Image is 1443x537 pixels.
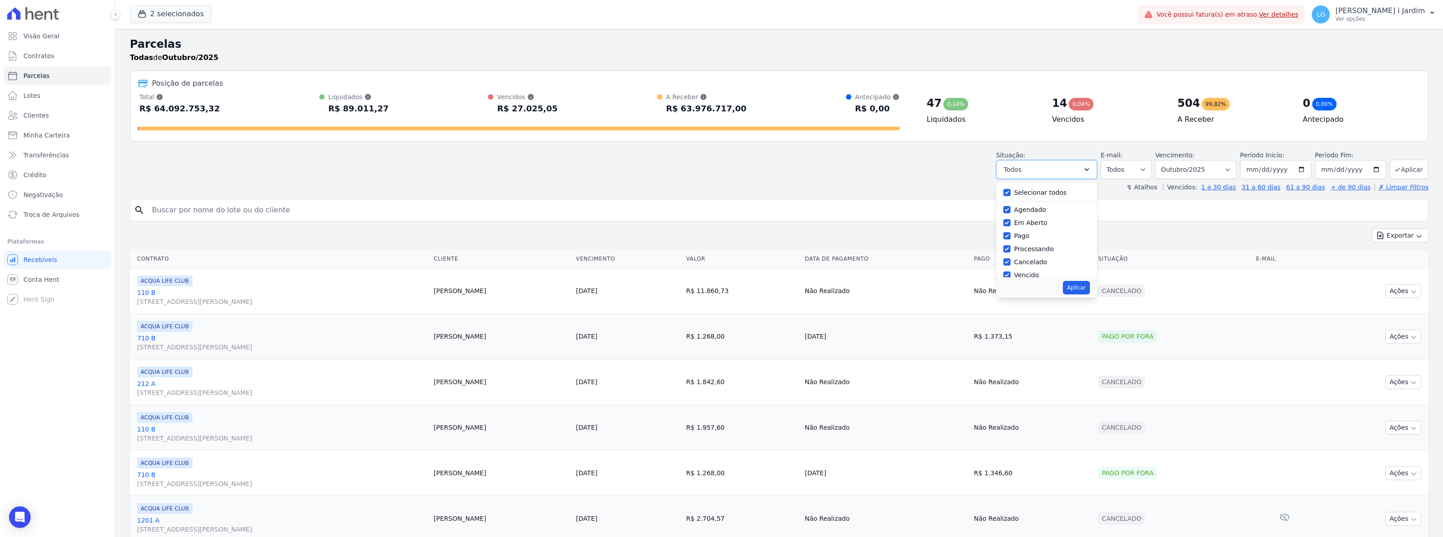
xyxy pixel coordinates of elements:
[1385,512,1421,526] button: Ações
[4,106,111,124] a: Clientes
[1385,421,1421,435] button: Ações
[137,425,427,443] a: 110 B[STREET_ADDRESS][PERSON_NAME]
[1312,98,1337,110] div: 0,00%
[1177,114,1288,125] h4: A Receber
[801,359,970,405] td: Não Realizado
[1305,2,1443,27] button: LG [PERSON_NAME] i Jardim Ver opções
[576,515,597,522] a: [DATE]
[1126,184,1157,191] label: ↯ Atalhos
[137,503,193,514] span: ACQUA LIFE CLUB
[1063,281,1089,294] button: Aplicar
[683,314,801,359] td: R$ 1.268,00
[328,92,389,101] div: Liquidados
[970,405,1095,450] td: Não Realizado
[4,87,111,105] a: Lotes
[666,92,746,101] div: A Receber
[1098,512,1145,525] div: Cancelado
[666,101,746,116] div: R$ 63.976.717,00
[497,92,557,101] div: Vencidos
[4,126,111,144] a: Minha Carteira
[4,271,111,289] a: Conta Hent
[1014,206,1046,213] label: Agendado
[1372,229,1429,243] button: Exportar
[4,186,111,204] a: Negativação
[23,210,79,219] span: Troca de Arquivos
[1098,285,1145,297] div: Cancelado
[1317,11,1325,18] span: LG
[430,314,573,359] td: [PERSON_NAME]
[137,479,427,488] span: [STREET_ADDRESS][PERSON_NAME]
[130,52,218,63] p: de
[996,151,1025,159] label: Situação:
[147,201,1425,219] input: Buscar por nome do lote ou do cliente
[1335,15,1425,23] p: Ver opções
[7,236,108,247] div: Plataformas
[152,78,223,89] div: Posição de parcelas
[1098,467,1157,479] div: Pago por fora
[1098,376,1145,388] div: Cancelado
[23,170,46,179] span: Crédito
[1385,466,1421,480] button: Ações
[970,314,1095,359] td: R$ 1.373,15
[576,469,597,477] a: [DATE]
[1101,151,1123,159] label: E-mail:
[1385,375,1421,389] button: Ações
[137,388,427,397] span: [STREET_ADDRESS][PERSON_NAME]
[683,450,801,496] td: R$ 1.268,00
[137,470,427,488] a: 710 B[STREET_ADDRESS][PERSON_NAME]
[801,450,970,496] td: [DATE]
[576,424,597,431] a: [DATE]
[1331,184,1371,191] a: + de 90 dias
[1014,219,1048,226] label: Em Aberto
[801,314,970,359] td: [DATE]
[970,450,1095,496] td: R$ 1.346,60
[855,101,900,116] div: R$ 0,00
[970,250,1095,268] th: Pago
[1052,96,1067,110] div: 14
[927,96,942,110] div: 47
[1385,330,1421,344] button: Ações
[23,32,60,41] span: Visão Geral
[130,250,430,268] th: Contrato
[137,434,427,443] span: [STREET_ADDRESS][PERSON_NAME]
[137,288,427,306] a: 110 B[STREET_ADDRESS][PERSON_NAME]
[23,190,63,199] span: Negativação
[137,321,193,332] span: ACQUA LIFE CLUB
[1069,98,1093,110] div: 0,04%
[430,405,573,450] td: [PERSON_NAME]
[4,166,111,184] a: Crédito
[1259,11,1299,18] a: Ver detalhes
[139,101,220,116] div: R$ 64.092.753,32
[1335,6,1425,15] p: [PERSON_NAME] i Jardim
[23,111,49,120] span: Clientes
[1014,271,1039,279] label: Vencido
[139,92,220,101] div: Total
[23,131,70,140] span: Minha Carteira
[137,516,427,534] a: 1201 A[STREET_ADDRESS][PERSON_NAME]
[4,67,111,85] a: Parcelas
[683,268,801,314] td: R$ 11.860,73
[683,359,801,405] td: R$ 1.842,60
[1004,164,1021,175] span: Todos
[137,458,193,468] span: ACQUA LIFE CLUB
[1202,98,1230,110] div: 99,82%
[1201,184,1236,191] a: 1 a 30 dias
[801,250,970,268] th: Data de Pagamento
[328,101,389,116] div: R$ 89.011,27
[137,297,427,306] span: [STREET_ADDRESS][PERSON_NAME]
[943,98,968,110] div: 0,14%
[130,5,211,23] button: 2 selecionados
[162,53,219,62] strong: Outubro/2025
[23,51,54,60] span: Contratos
[1303,96,1310,110] div: 0
[430,250,573,268] th: Cliente
[1315,151,1386,160] label: Período Fim:
[1098,421,1145,434] div: Cancelado
[996,160,1097,179] button: Todos
[23,255,57,264] span: Recebíveis
[1286,184,1325,191] a: 61 a 90 dias
[23,91,41,100] span: Lotes
[576,378,597,386] a: [DATE]
[1241,184,1280,191] a: 31 a 60 dias
[137,367,193,377] span: ACQUA LIFE CLUB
